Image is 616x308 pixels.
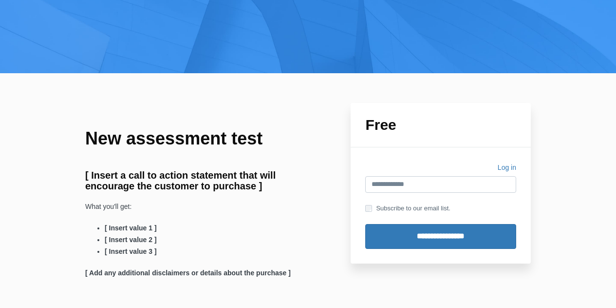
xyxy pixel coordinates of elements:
[85,127,303,150] h1: New assessment test
[365,205,372,212] input: Subscribe to our email list.
[498,162,516,176] a: Log in
[105,224,157,232] strong: [ Insert value 1 ]
[85,201,303,213] p: What you'll get:
[365,203,450,214] label: Subscribe to our email list.
[105,247,157,255] strong: [ Insert value 3 ]
[105,236,157,244] strong: [ Insert value 2 ]
[365,118,516,132] h1: Free
[85,170,303,191] h3: [ Insert a call to action statement that will encourage the customer to purchase ]
[85,269,291,277] strong: [ Add any additional disclaimers or details about the purchase ]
